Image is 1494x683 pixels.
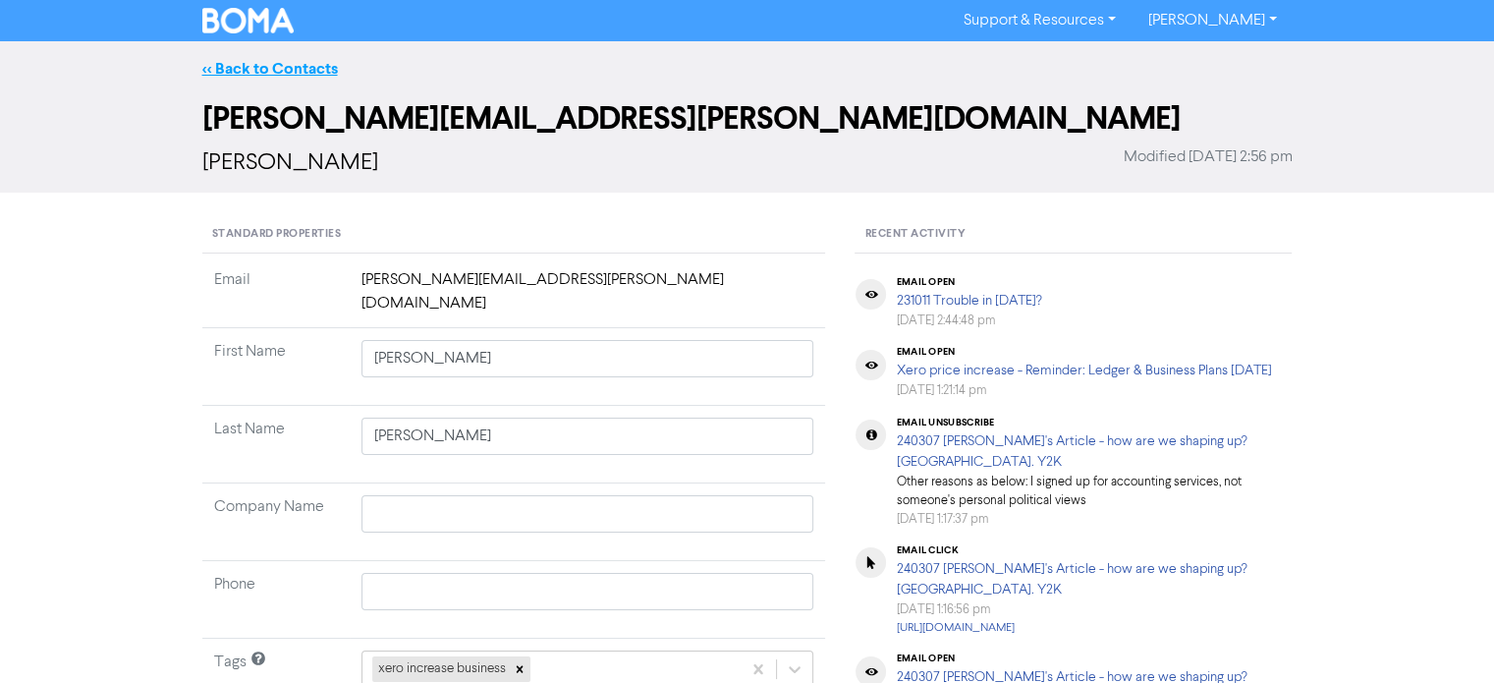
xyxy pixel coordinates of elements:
td: First Name [202,328,350,406]
div: Other reasons as below: I signed up for accounting services, not someone's personal political views [896,417,1291,530]
td: Last Name [202,406,350,484]
div: [DATE] 1:17:37 pm [896,510,1291,529]
div: email open [896,653,1291,664]
div: [DATE] 2:44:48 pm [896,312,1041,330]
a: [PERSON_NAME] [1132,5,1292,36]
a: 231011 Trouble in [DATE]? [896,294,1041,308]
h2: [PERSON_NAME][EMAIL_ADDRESS][PERSON_NAME][DOMAIN_NAME] [202,100,1293,138]
div: email open [896,346,1271,358]
a: 240307 [PERSON_NAME]'s Article - how are we shaping up? [GEOGRAPHIC_DATA]. Y2K [896,434,1246,469]
div: xero increase business [372,656,509,682]
div: Recent Activity [855,216,1292,254]
a: Support & Resources [948,5,1132,36]
td: Phone [202,561,350,639]
td: Company Name [202,484,350,561]
div: email click [896,544,1291,556]
div: [DATE] 1:21:14 pm [896,381,1271,400]
td: Email [202,268,350,328]
span: Modified [DATE] 2:56 pm [1124,145,1293,169]
iframe: Chat Widget [1396,589,1494,683]
span: [PERSON_NAME] [202,151,378,175]
a: [URL][DOMAIN_NAME] [896,622,1014,634]
div: email open [896,276,1041,288]
a: << Back to Contacts [202,59,338,79]
a: Xero price increase - Reminder: Ledger & Business Plans [DATE] [896,364,1271,377]
div: email unsubscribe [896,417,1291,428]
div: [DATE] 1:16:56 pm [896,600,1291,619]
a: 240307 [PERSON_NAME]'s Article - how are we shaping up? [GEOGRAPHIC_DATA]. Y2K [896,562,1246,597]
td: [PERSON_NAME][EMAIL_ADDRESS][PERSON_NAME][DOMAIN_NAME] [350,268,826,328]
div: Standard Properties [202,216,826,254]
img: BOMA Logo [202,8,295,33]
